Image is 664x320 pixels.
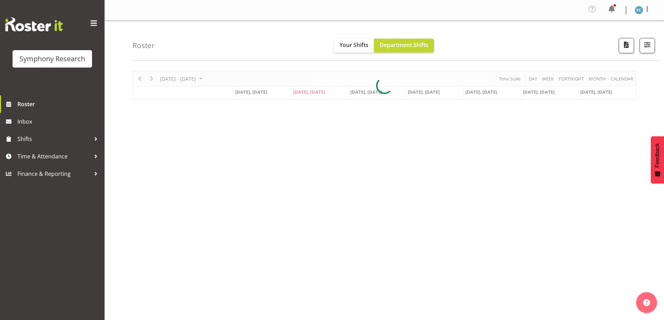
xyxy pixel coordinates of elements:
[619,38,634,53] button: Download a PDF of the roster according to the set date range.
[651,136,664,184] button: Feedback - Show survey
[339,41,368,49] span: Your Shifts
[17,116,101,127] span: Inbox
[17,134,91,144] span: Shifts
[640,38,655,53] button: Filter Shifts
[17,151,91,162] span: Time & Attendance
[20,54,85,64] div: Symphony Research
[643,299,650,306] img: help-xxl-2.png
[17,99,101,109] span: Roster
[334,39,374,53] button: Your Shifts
[654,143,661,167] span: Feedback
[132,41,155,49] h4: Roster
[374,39,434,53] button: Department Shifts
[5,17,63,31] img: Rosterit website logo
[380,41,428,49] span: Department Shifts
[17,169,91,179] span: Finance & Reporting
[635,6,643,14] img: fisi-cook-lagatule1979.jpg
